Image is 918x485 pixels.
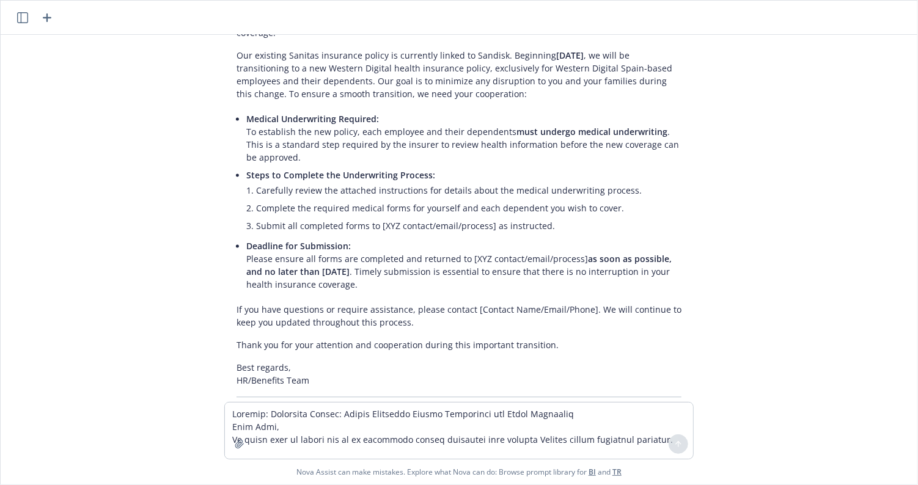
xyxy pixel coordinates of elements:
[256,217,681,235] li: Submit all completed forms to [XYZ contact/email/process] as instructed.
[589,467,596,477] a: BI
[237,362,681,387] p: Best regards, HR/Benefits Team
[246,114,379,125] span: Medical Underwriting Required:
[246,241,351,252] span: Deadline for Submission:
[237,304,681,329] p: If you have questions or require assistance, please contact [Contact Name/Email/Phone]. We will c...
[6,459,912,484] span: Nova Assist can make mistakes. Explore what Nova can do: Browse prompt library for and
[516,126,667,138] span: must undergo medical underwriting
[237,339,681,352] p: Thank you for your attention and cooperation during this important transition.
[237,49,681,101] p: Our existing Sanitas insurance policy is currently linked to Sandisk. Beginning , we will be tran...
[556,50,584,62] span: [DATE]
[612,467,622,477] a: TR
[246,170,435,181] span: Steps to Complete the Underwriting Process:
[246,240,681,291] p: Please ensure all forms are completed and returned to [XYZ contact/email/process] . Timely submis...
[256,182,681,200] li: Carefully review the attached instructions for details about the medical underwriting process.
[246,113,681,164] p: To establish the new policy, each employee and their dependents . This is a standard step require...
[256,200,681,217] li: Complete the required medical forms for yourself and each dependent you wish to cover.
